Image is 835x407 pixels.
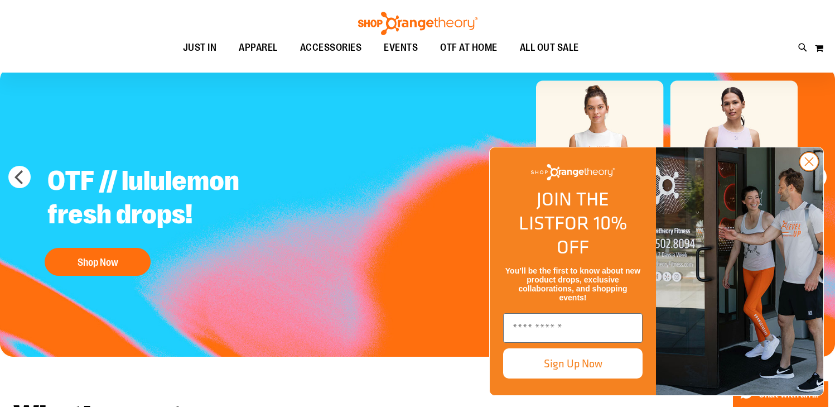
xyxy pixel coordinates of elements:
span: JUST IN [183,35,217,60]
span: APPAREL [239,35,278,60]
span: ACCESSORIES [300,35,362,60]
button: Sign Up Now [503,348,643,379]
h2: OTF // lululemon fresh drops! [39,156,316,242]
span: You’ll be the first to know about new product drops, exclusive collaborations, and shopping events! [505,266,640,302]
a: OTF // lululemon fresh drops! Shop Now [39,156,316,281]
span: OTF AT HOME [440,35,498,60]
span: FOR 10% OFF [554,209,627,261]
button: Shop Now [45,248,151,276]
span: EVENTS [384,35,418,60]
div: FLYOUT Form [478,136,835,407]
img: Shop Orangtheory [656,147,823,395]
span: JOIN THE LIST [519,185,609,237]
button: Close dialog [799,151,819,172]
img: Shop Orangetheory [531,164,615,180]
img: Shop Orangetheory [356,12,479,35]
span: ALL OUT SALE [520,35,579,60]
input: Enter email [503,313,643,343]
button: prev [8,166,31,188]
